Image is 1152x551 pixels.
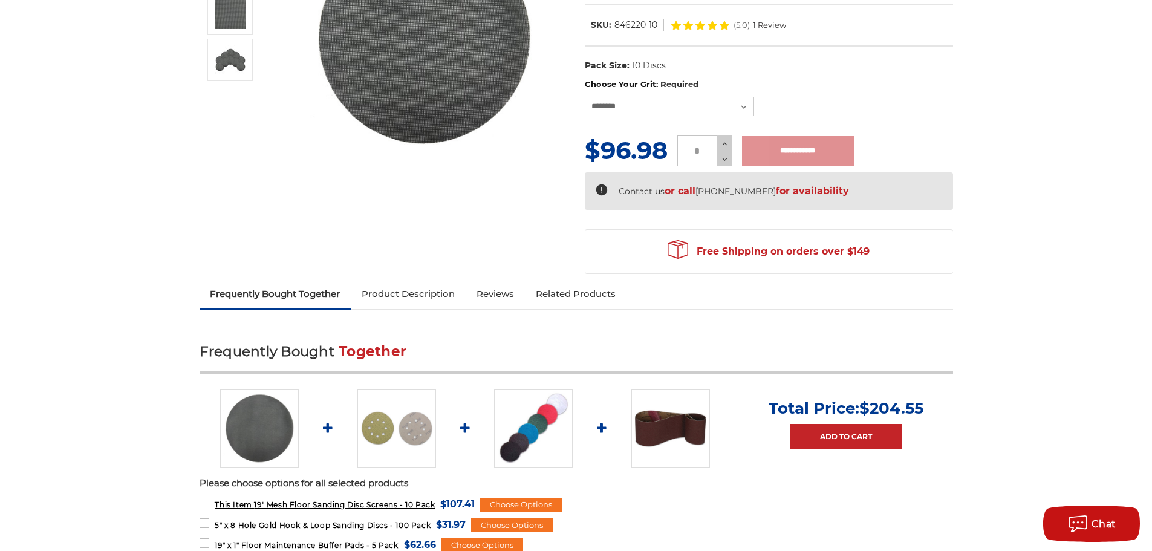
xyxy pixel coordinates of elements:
dt: Pack Size: [585,59,630,72]
span: Frequently Bought [200,343,334,360]
span: $31.97 [436,517,466,533]
span: Together [339,343,406,360]
span: 1 Review [753,21,786,29]
a: [PHONE_NUMBER] [695,186,776,197]
p: Please choose options for all selected products [200,477,953,491]
span: Chat [1092,518,1116,530]
label: Choose Your Grit: [585,79,953,91]
div: Choose Options [471,518,553,533]
a: Product Description [351,281,466,307]
img: 19" Floor Sanding Mesh Screen [220,389,299,468]
strong: This Item: [215,500,254,509]
dt: SKU: [591,19,611,31]
small: Required [660,79,698,89]
span: $107.41 [440,496,475,512]
span: or call for availability [619,179,849,203]
img: 19" Silicon Carbide Sandscreen Floor Sanding Disc [215,45,246,75]
span: 19" x 1" Floor Maintenance Buffer Pads - 5 Pack [215,541,398,550]
dd: 10 Discs [632,59,666,72]
span: 19" Mesh Floor Sanding Disc Screens - 10 Pack [215,500,435,509]
a: Contact us [619,186,665,197]
span: 5" x 8 Hole Gold Hook & Loop Sanding Discs - 100 Pack [215,521,431,530]
a: Frequently Bought Together [200,281,351,307]
span: Free Shipping on orders over $149 [668,240,870,264]
p: Total Price: [769,399,923,418]
a: Reviews [466,281,525,307]
a: Add to Cart [790,424,902,449]
div: Choose Options [480,498,562,512]
span: $96.98 [585,135,668,165]
span: $204.55 [859,399,923,418]
span: (5.0) [734,21,750,29]
a: Related Products [525,281,626,307]
dd: 846220-10 [614,19,657,31]
button: Chat [1043,506,1140,542]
